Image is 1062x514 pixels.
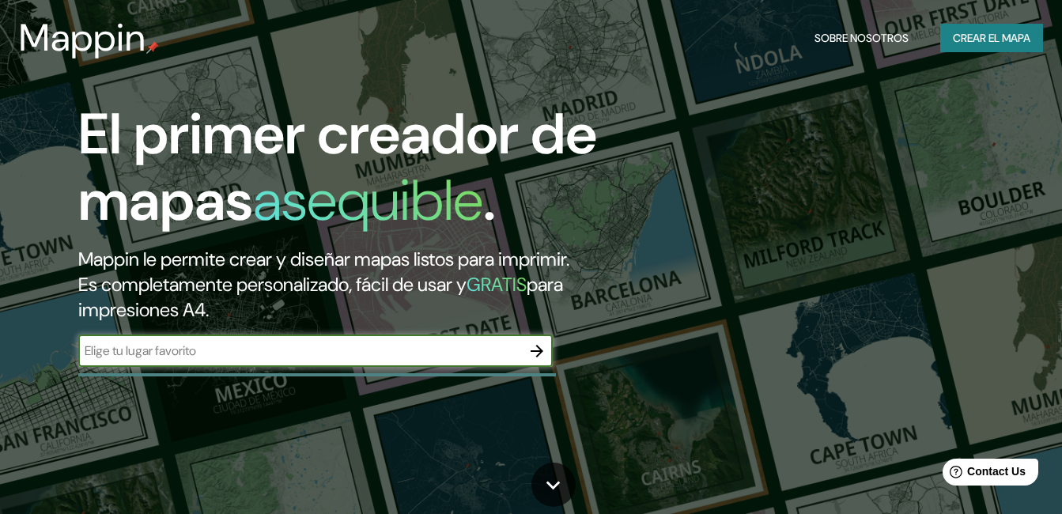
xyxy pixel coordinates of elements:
img: mappin-pin [146,41,159,54]
font: Sobre nosotros [814,28,909,48]
button: Crear el mapa [940,24,1043,53]
h1: asequible [253,164,483,237]
button: Sobre nosotros [808,24,915,53]
input: Elige tu lugar favorito [78,342,521,360]
iframe: Help widget launcher [921,452,1045,497]
h1: El primer creador de mapas . [78,101,610,247]
font: Crear el mapa [953,28,1030,48]
h2: Mappin le permite crear y diseñar mapas listos para imprimir. Es completamente personalizado, fác... [78,247,610,323]
h3: Mappin [19,16,146,60]
h5: GRATIS [467,272,527,297]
